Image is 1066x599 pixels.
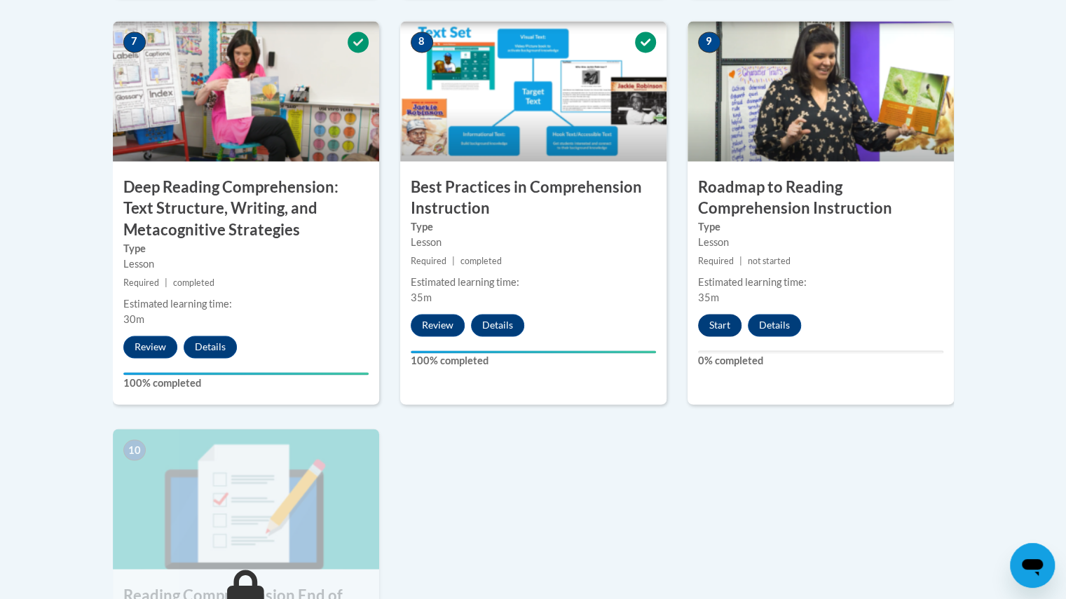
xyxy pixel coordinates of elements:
[739,256,742,266] span: |
[460,256,502,266] span: completed
[411,235,656,250] div: Lesson
[698,275,943,290] div: Estimated learning time:
[698,235,943,250] div: Lesson
[411,353,656,369] label: 100% completed
[123,439,146,460] span: 10
[165,277,168,288] span: |
[748,256,791,266] span: not started
[748,314,801,336] button: Details
[123,32,146,53] span: 7
[123,375,369,390] label: 100% completed
[123,277,159,288] span: Required
[698,291,719,303] span: 35m
[452,256,455,266] span: |
[400,177,667,220] h3: Best Practices in Comprehension Instruction
[123,336,177,358] button: Review
[113,21,379,161] img: Course Image
[411,32,433,53] span: 8
[400,21,667,161] img: Course Image
[123,313,144,325] span: 30m
[698,353,943,369] label: 0% completed
[698,256,734,266] span: Required
[411,256,446,266] span: Required
[688,177,954,220] h3: Roadmap to Reading Comprehension Instruction
[123,372,369,375] div: Your progress
[411,314,465,336] button: Review
[411,350,656,353] div: Your progress
[113,177,379,241] h3: Deep Reading Comprehension: Text Structure, Writing, and Metacognitive Strategies
[123,241,369,256] label: Type
[698,314,742,336] button: Start
[411,219,656,235] label: Type
[113,429,379,569] img: Course Image
[411,275,656,290] div: Estimated learning time:
[173,277,214,288] span: completed
[123,296,369,312] div: Estimated learning time:
[698,32,720,53] span: 9
[698,219,943,235] label: Type
[184,336,237,358] button: Details
[688,21,954,161] img: Course Image
[411,291,432,303] span: 35m
[1010,543,1055,588] iframe: Button to launch messaging window
[471,314,524,336] button: Details
[123,256,369,272] div: Lesson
